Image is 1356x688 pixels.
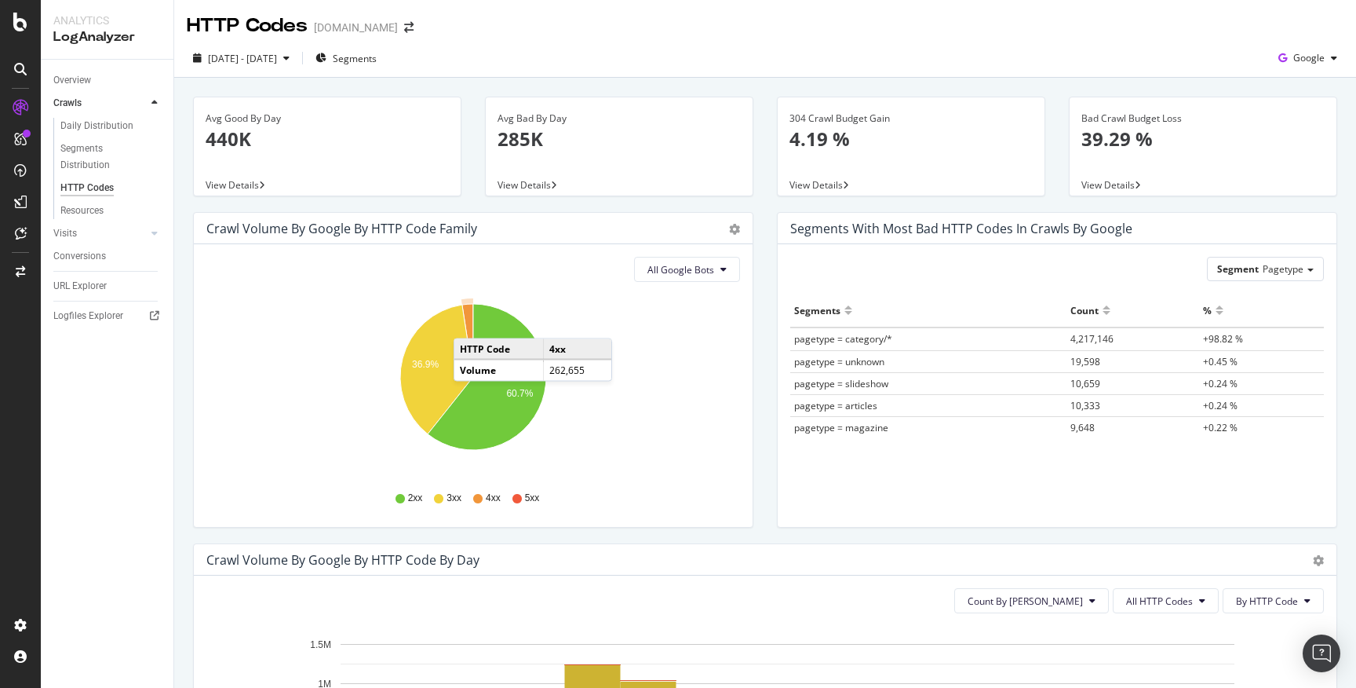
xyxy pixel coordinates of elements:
[314,20,398,35] div: [DOMAIN_NAME]
[789,178,843,192] span: View Details
[1070,421,1095,434] span: 9,648
[454,339,544,360] td: HTTP Code
[60,141,162,174] a: Segments Distribution
[208,52,277,65] span: [DATE] - [DATE]
[1303,635,1340,672] div: Open Intercom Messenger
[53,95,82,112] div: Crawls
[1070,332,1114,346] span: 4,217,146
[53,248,162,265] a: Conversions
[60,118,133,134] div: Daily Distribution
[794,355,884,368] span: pagetype = unknown
[447,492,461,505] span: 3xx
[647,263,714,276] span: All Google Bots
[408,492,423,505] span: 2xx
[794,421,888,434] span: pagetype = magazine
[53,225,77,242] div: Visits
[404,22,414,33] div: arrow-right-arrow-left
[1236,595,1298,608] span: By HTTP Code
[53,28,161,46] div: LogAnalyzer
[53,72,162,89] a: Overview
[1070,298,1099,323] div: Count
[1203,355,1238,368] span: +0.45 %
[53,308,162,324] a: Logfiles Explorer
[506,388,533,399] text: 60.7%
[794,332,892,346] span: pagetype = category/*
[789,112,1033,126] div: 304 Crawl Budget Gain
[1081,126,1325,152] p: 39.29 %
[187,13,308,39] div: HTTP Codes
[206,221,477,236] div: Crawl Volume by google by HTTP Code Family
[1203,399,1238,412] span: +0.24 %
[486,492,501,505] span: 4xx
[525,492,540,505] span: 5xx
[1203,332,1243,346] span: +98.82 %
[1070,355,1100,368] span: 19,598
[1203,377,1238,390] span: +0.24 %
[206,178,259,192] span: View Details
[454,360,544,380] td: Volume
[187,46,296,71] button: [DATE] - [DATE]
[60,141,148,174] div: Segments Distribution
[1203,421,1238,434] span: +0.22 %
[1070,377,1100,390] span: 10,659
[53,72,91,89] div: Overview
[206,126,449,152] p: 440K
[498,112,741,126] div: Avg Bad By Day
[794,399,877,412] span: pagetype = articles
[60,180,114,196] div: HTTP Codes
[1293,51,1325,64] span: Google
[1223,588,1324,613] button: By HTTP Code
[1081,178,1135,192] span: View Details
[310,639,331,650] text: 1.5M
[1203,298,1212,323] div: %
[53,308,123,324] div: Logfiles Explorer
[60,180,162,196] a: HTTP Codes
[206,112,449,126] div: Avg Good By Day
[333,52,377,65] span: Segments
[1272,46,1343,71] button: Google
[794,377,888,390] span: pagetype = slideshow
[53,225,147,242] a: Visits
[53,248,106,265] div: Conversions
[53,13,161,28] div: Analytics
[968,595,1083,608] span: Count By Day
[1263,262,1303,276] span: Pagetype
[206,295,740,477] svg: A chart.
[206,552,479,568] div: Crawl Volume by google by HTTP Code by Day
[1081,112,1325,126] div: Bad Crawl Budget Loss
[789,126,1033,152] p: 4.19 %
[60,203,104,219] div: Resources
[498,178,551,192] span: View Details
[729,224,740,235] div: gear
[1126,595,1193,608] span: All HTTP Codes
[53,278,162,295] a: URL Explorer
[53,95,147,112] a: Crawls
[60,118,162,134] a: Daily Distribution
[1217,262,1259,276] span: Segment
[634,257,740,282] button: All Google Bots
[309,46,383,71] button: Segments
[498,126,741,152] p: 285K
[53,278,107,295] div: URL Explorer
[412,359,439,370] text: 36.9%
[544,360,611,380] td: 262,655
[1113,588,1219,613] button: All HTTP Codes
[1313,555,1324,566] div: gear
[790,221,1132,236] div: Segments with most bad HTTP codes in Crawls by google
[544,339,611,360] td: 4xx
[60,203,162,219] a: Resources
[1070,399,1100,412] span: 10,333
[954,588,1109,613] button: Count By [PERSON_NAME]
[794,298,840,323] div: Segments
